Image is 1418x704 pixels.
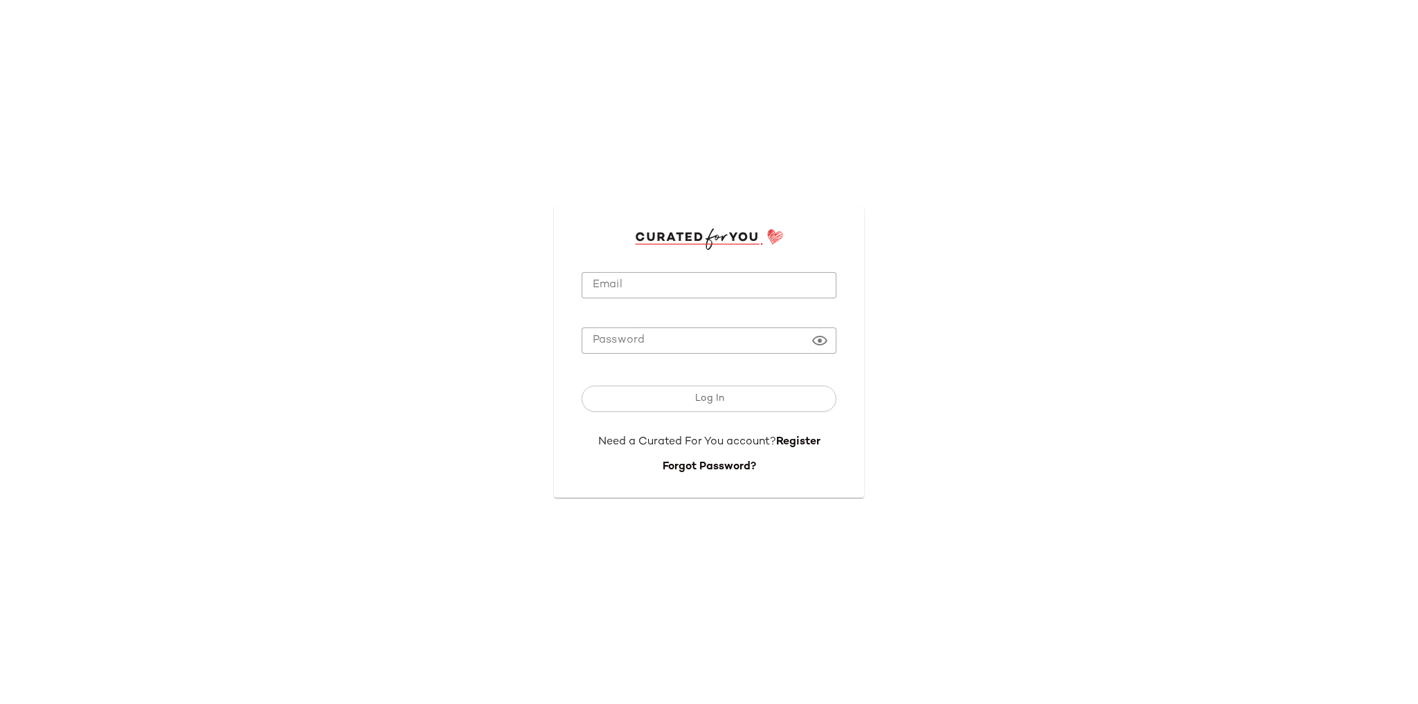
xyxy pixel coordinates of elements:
[598,436,776,448] span: Need a Curated For You account?
[635,228,784,249] img: cfy_login_logo.DGdB1djN.svg
[663,461,756,473] a: Forgot Password?
[582,386,836,412] button: Log In
[776,436,820,448] a: Register
[694,393,724,404] span: Log In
